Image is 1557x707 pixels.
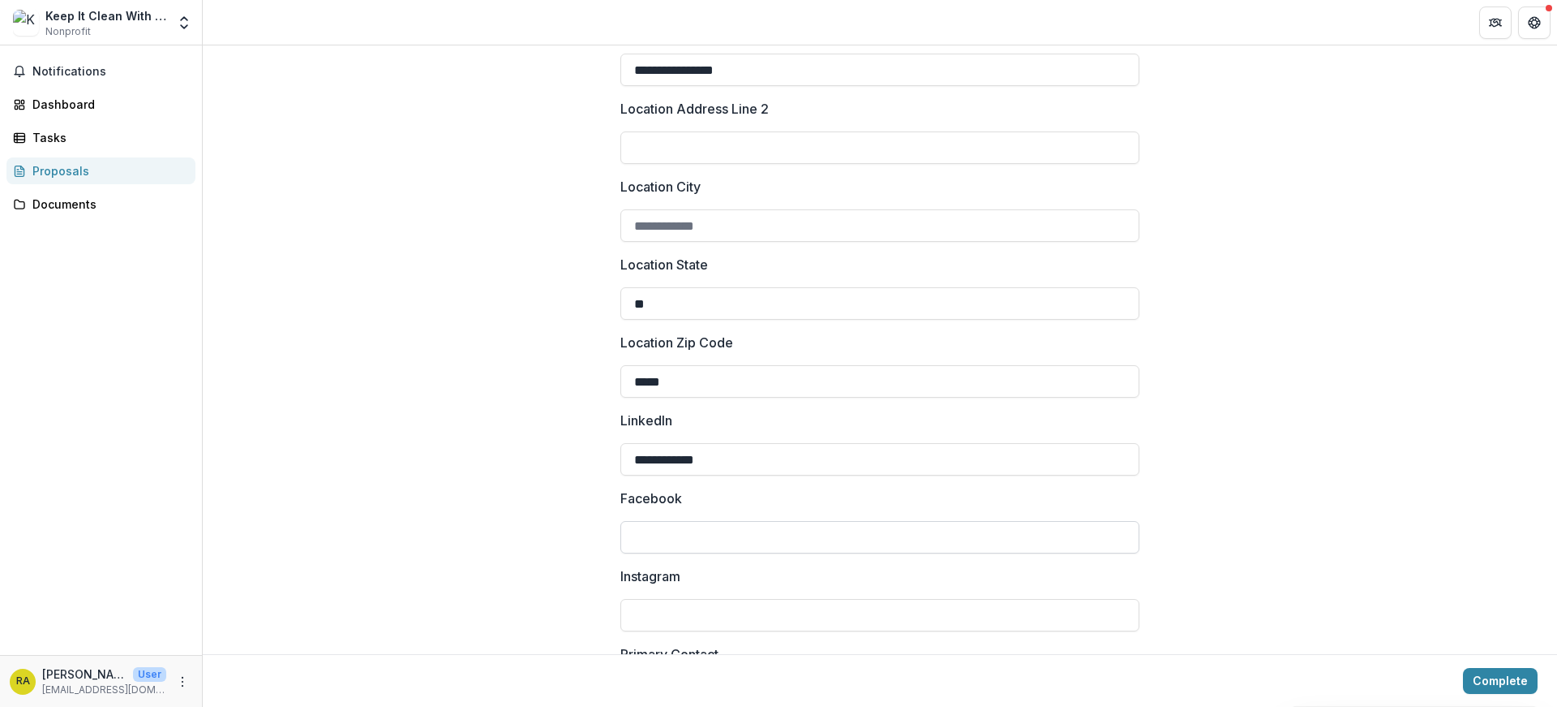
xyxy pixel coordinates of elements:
[6,157,195,184] a: Proposals
[1518,6,1551,39] button: Get Help
[45,7,166,24] div: Keep It Clean With [PERSON_NAME], Inc.
[620,489,682,508] p: Facebook
[620,177,701,196] p: Location City
[620,567,680,586] p: Instagram
[620,333,733,352] p: Location Zip Code
[45,24,91,39] span: Nonprofit
[6,58,195,84] button: Notifications
[42,666,127,683] p: [PERSON_NAME]
[133,667,166,682] p: User
[620,644,718,664] p: Primary Contact
[32,196,182,213] div: Documents
[13,10,39,36] img: Keep It Clean With Raylene, Inc.
[620,255,708,274] p: Location State
[32,65,189,79] span: Notifications
[32,162,182,179] div: Proposals
[6,124,195,151] a: Tasks
[32,96,182,113] div: Dashboard
[1479,6,1512,39] button: Partners
[42,683,166,697] p: [EMAIL_ADDRESS][DOMAIN_NAME]
[173,672,192,692] button: More
[620,411,672,430] p: LinkedIn
[6,191,195,218] a: Documents
[173,6,195,39] button: Open entity switcher
[620,99,769,119] p: Location Address Line 2
[1463,668,1538,694] button: Complete
[32,129,182,146] div: Tasks
[6,91,195,118] a: Dashboard
[16,676,30,687] div: Raylene Arko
